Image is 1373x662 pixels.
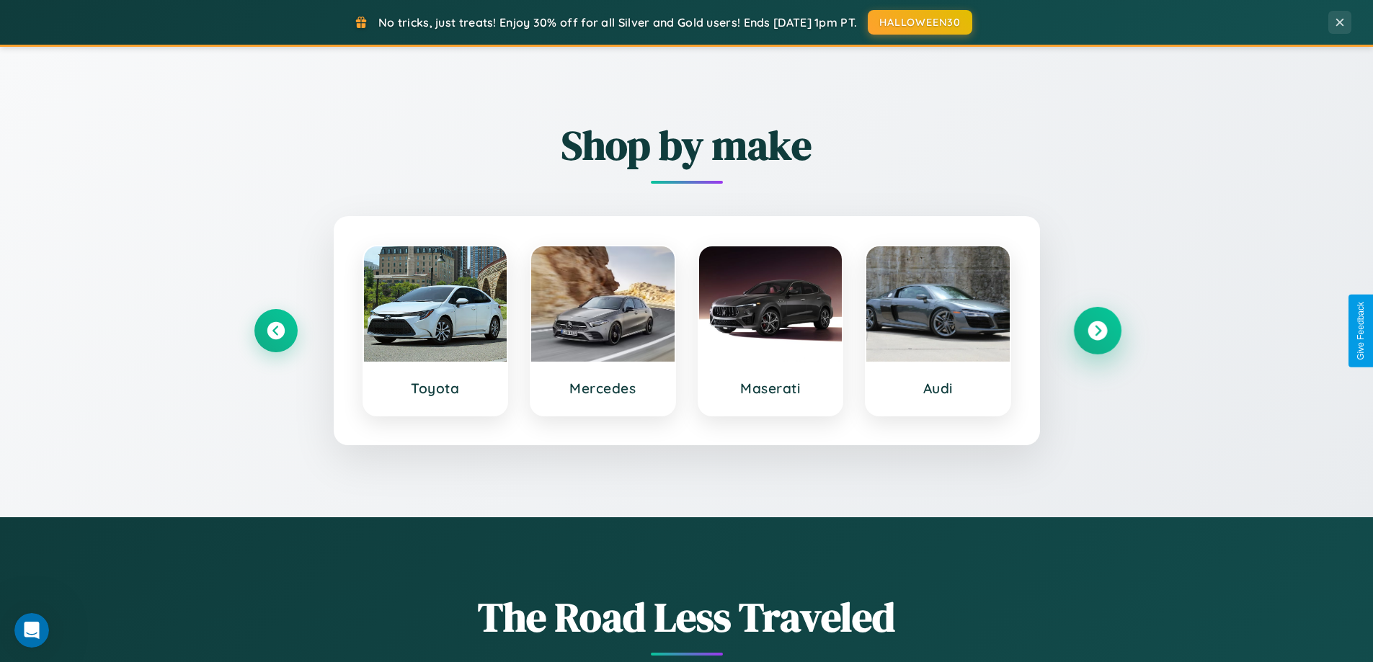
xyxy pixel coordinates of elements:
h3: Audi [881,380,995,397]
h3: Toyota [378,380,493,397]
button: HALLOWEEN30 [868,10,972,35]
iframe: Intercom live chat [14,613,49,648]
h1: The Road Less Traveled [254,589,1119,645]
span: No tricks, just treats! Enjoy 30% off for all Silver and Gold users! Ends [DATE] 1pm PT. [378,15,857,30]
h3: Maserati [714,380,828,397]
h2: Shop by make [254,117,1119,173]
h3: Mercedes [546,380,660,397]
div: Give Feedback [1356,302,1366,360]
